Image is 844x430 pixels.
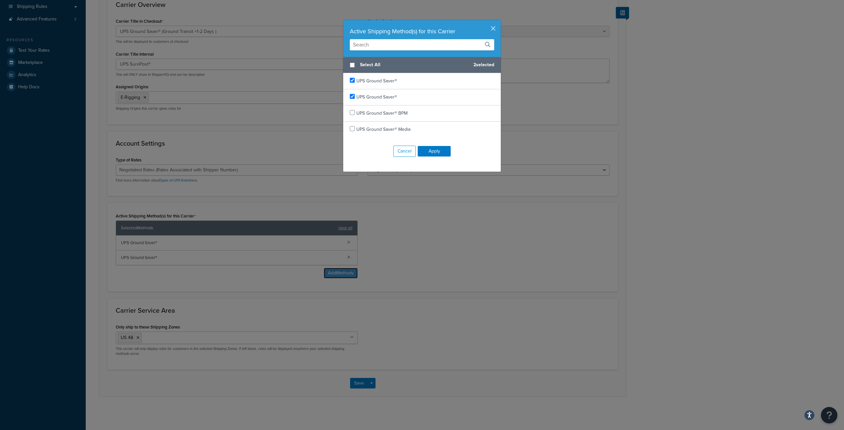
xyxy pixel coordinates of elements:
[418,146,451,157] button: Apply
[356,77,397,84] span: UPS Ground Saver®
[350,27,494,36] div: Active Shipping Method(s) for this Carrier
[393,146,416,157] button: Cancel
[356,94,397,100] span: UPS Ground Saver®
[356,110,407,117] span: UPS Ground Saver® BPM
[356,126,410,133] span: UPS Ground Saver® Media
[343,57,501,73] div: 2 selected
[350,39,494,50] input: Search
[360,60,468,70] span: Select All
